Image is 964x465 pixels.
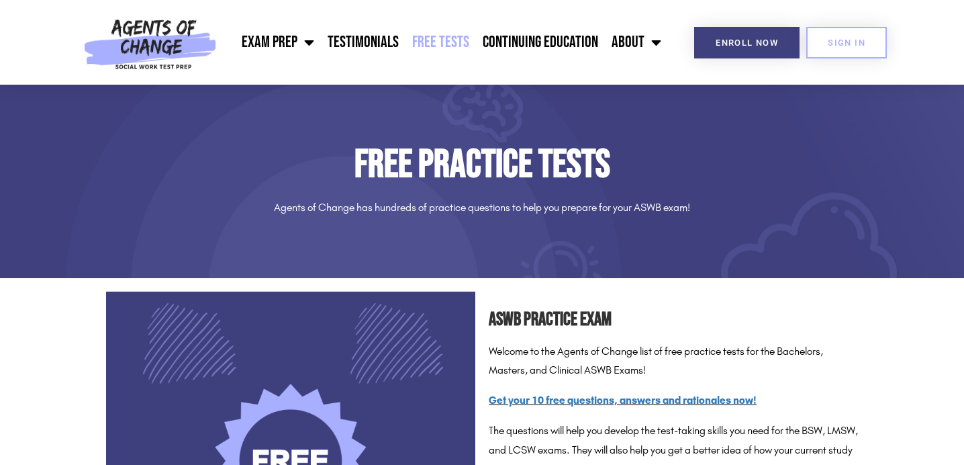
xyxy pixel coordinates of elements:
[806,27,887,58] a: SIGN IN
[405,26,476,59] a: Free Tests
[605,26,668,59] a: About
[106,198,858,218] p: Agents of Change has hundreds of practice questions to help you prepare for your ASWB exam!
[716,38,778,47] span: Enroll Now
[321,26,405,59] a: Testimonials
[489,394,757,407] a: Get your 10 free questions, answers and rationales now!
[489,342,858,381] p: Welcome to the Agents of Change list of free practice tests for the Bachelors, Masters, and Clini...
[106,145,858,185] h1: Free Practice Tests
[828,38,865,47] span: SIGN IN
[235,26,321,59] a: Exam Prep
[694,27,800,58] a: Enroll Now
[489,305,858,335] h2: ASWB Practice Exam
[476,26,605,59] a: Continuing Education
[223,26,668,59] nav: Menu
